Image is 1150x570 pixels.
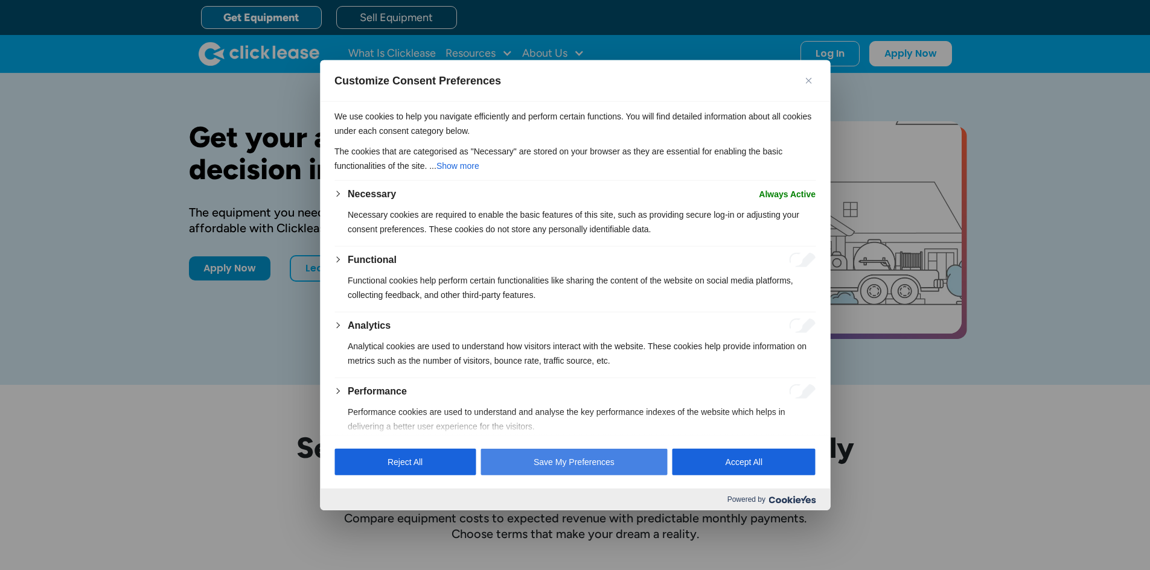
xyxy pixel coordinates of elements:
[348,252,397,267] button: Functional
[334,449,476,475] button: Reject All
[801,73,816,87] button: Close
[334,144,816,173] p: The cookies that are categorised as "Necessary" are stored on your browser as they are essential ...
[348,384,407,398] button: Performance
[334,73,501,87] span: Customize Consent Preferences
[481,449,668,475] button: Save My Preferences
[348,318,391,332] button: Analytics
[348,338,816,367] p: Analytical cookies are used to understand how visitors interact with the website. These cookies h...
[348,273,816,302] p: Functional cookies help perform certain functionalities like sharing the content of the website o...
[672,449,816,475] button: Accept All
[348,207,816,236] p: Necessary cookies are required to enable the basic features of this site, such as providing secur...
[805,77,811,83] img: Close
[768,495,816,503] img: Cookieyes logo
[759,186,816,201] span: Always Active
[320,60,830,510] div: Customize Consent Preferences
[789,318,816,332] input: Enable Analytics
[334,109,816,138] p: We use cookies to help you navigate efficiently and perform certain functions. You will find deta...
[348,404,816,433] p: Performance cookies are used to understand and analyse the key performance indexes of the website...
[789,384,816,398] input: Enable Performance
[320,489,830,510] div: Powered by
[789,252,816,267] input: Enable Functional
[436,158,479,173] button: Show more
[348,186,396,201] button: Necessary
